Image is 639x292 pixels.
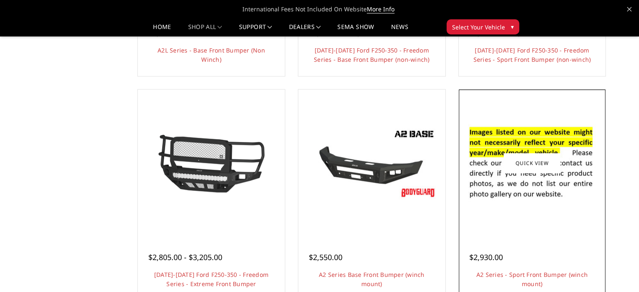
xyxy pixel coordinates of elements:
span: $2,805.00 - $3,205.00 [148,252,222,262]
a: A2 Series Base Front Bumper (winch mount) [319,271,425,288]
a: A2 Series Base Front Bumper (winch mount) A2 Series Base Front Bumper (winch mount) [300,92,443,234]
a: News [391,24,408,36]
a: [DATE]-[DATE] Ford F250-350 - Freedom Series - Sport Front Bumper (non-winch) [473,46,591,63]
a: SEMA Show [337,24,374,36]
a: Home [153,24,171,36]
span: $2,550.00 [309,252,342,262]
iframe: Chat Widget [597,252,639,292]
a: Support [239,24,272,36]
button: Select Your Vehicle [447,19,519,34]
a: A2 Series - Sport Front Bumper (winch mount) [476,271,588,288]
a: Dealers [289,24,321,36]
span: International Fees Not Included On Website [17,1,622,18]
a: A2L Series - Base Front Bumper (Non Winch) [158,46,265,63]
img: A2 Series - Sport Front Bumper (winch mount) [465,117,599,209]
span: Select Your Vehicle [452,23,505,32]
a: A2 Series - Sport Front Bumper (winch mount) A2 Series - Sport Front Bumper (winch mount) [461,92,604,234]
a: 2017-2022 Ford F250-350 - Freedom Series - Extreme Front Bumper 2017-2022 Ford F250-350 - Freedom... [140,92,283,234]
a: Quick view [504,153,560,173]
a: [DATE]-[DATE] Ford F250-350 - Freedom Series - Base Front Bumper (non-winch) [314,46,430,63]
span: $2,930.00 [469,252,503,262]
a: [DATE]-[DATE] Ford F250-350 - Freedom Series - Extreme Front Bumper [154,271,268,288]
a: More Info [367,5,394,13]
span: ▾ [511,22,514,31]
a: shop all [188,24,222,36]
